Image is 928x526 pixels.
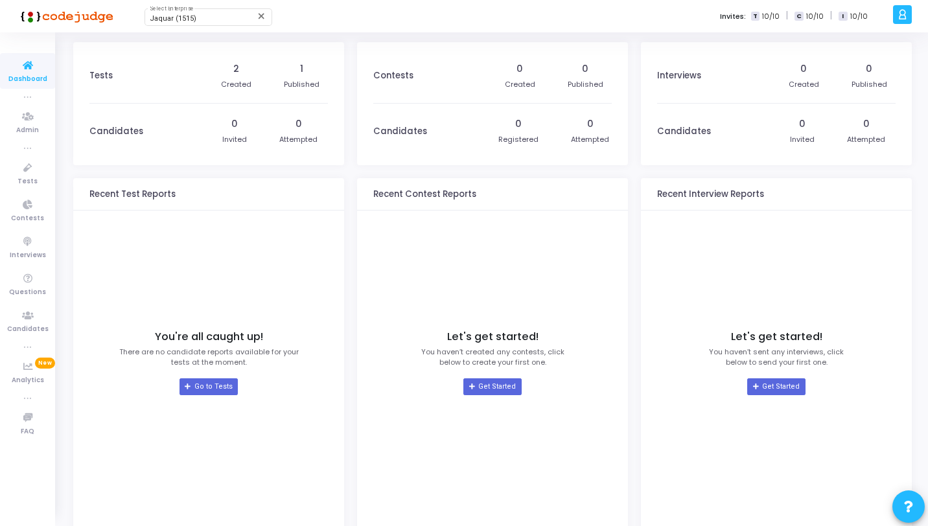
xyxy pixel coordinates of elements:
div: Registered [498,134,539,145]
span: Tests [17,176,38,187]
span: C [795,12,803,21]
span: Interviews [10,250,46,261]
span: 10/10 [806,11,824,22]
div: 1 [300,62,303,76]
div: Published [852,79,887,90]
div: 0 [515,117,522,131]
h4: You're all caught up! [155,330,263,343]
a: Get Started [747,378,805,395]
div: 2 [233,62,239,76]
div: Created [505,79,535,90]
div: Created [789,79,819,90]
span: Dashboard [8,74,47,85]
span: | [830,9,832,23]
p: There are no candidate reports available for your tests at the moment. [119,347,299,368]
mat-icon: Clear [257,11,267,21]
span: T [751,12,760,21]
h3: Recent Test Reports [89,189,176,200]
span: | [786,9,788,23]
div: 0 [587,117,594,131]
span: 10/10 [762,11,780,22]
a: Get Started [463,378,521,395]
a: Go to Tests [180,378,238,395]
div: 0 [799,117,806,131]
h3: Recent Interview Reports [657,189,764,200]
span: Jaquar (1515) [150,14,196,23]
div: Published [284,79,319,90]
span: New [35,358,55,369]
h3: Candidates [373,126,427,137]
div: Attempted [571,134,609,145]
span: FAQ [21,426,34,437]
div: 0 [296,117,302,131]
h3: Recent Contest Reports [373,189,476,200]
h3: Tests [89,71,113,81]
h3: Contests [373,71,413,81]
h4: Let's get started! [447,330,539,343]
div: Attempted [847,134,885,145]
span: Questions [9,287,46,298]
p: You haven’t created any contests, click below to create your first one. [421,347,564,368]
h3: Interviews [657,71,701,81]
div: 0 [582,62,588,76]
img: logo [16,3,113,29]
p: You haven’t sent any interviews, click below to send your first one. [709,347,844,368]
span: Contests [11,213,44,224]
span: I [839,12,847,21]
label: Invites: [720,11,746,22]
span: Admin [16,125,39,136]
div: Attempted [279,134,318,145]
span: 10/10 [850,11,868,22]
div: Published [568,79,603,90]
div: 0 [516,62,523,76]
div: 0 [863,117,870,131]
div: 0 [866,62,872,76]
div: Created [221,79,251,90]
h3: Candidates [657,126,711,137]
div: Invited [222,134,247,145]
div: Invited [790,134,815,145]
div: 0 [231,117,238,131]
h4: Let's get started! [731,330,822,343]
span: Candidates [7,324,49,335]
h3: Candidates [89,126,143,137]
div: 0 [800,62,807,76]
span: Analytics [12,375,44,386]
